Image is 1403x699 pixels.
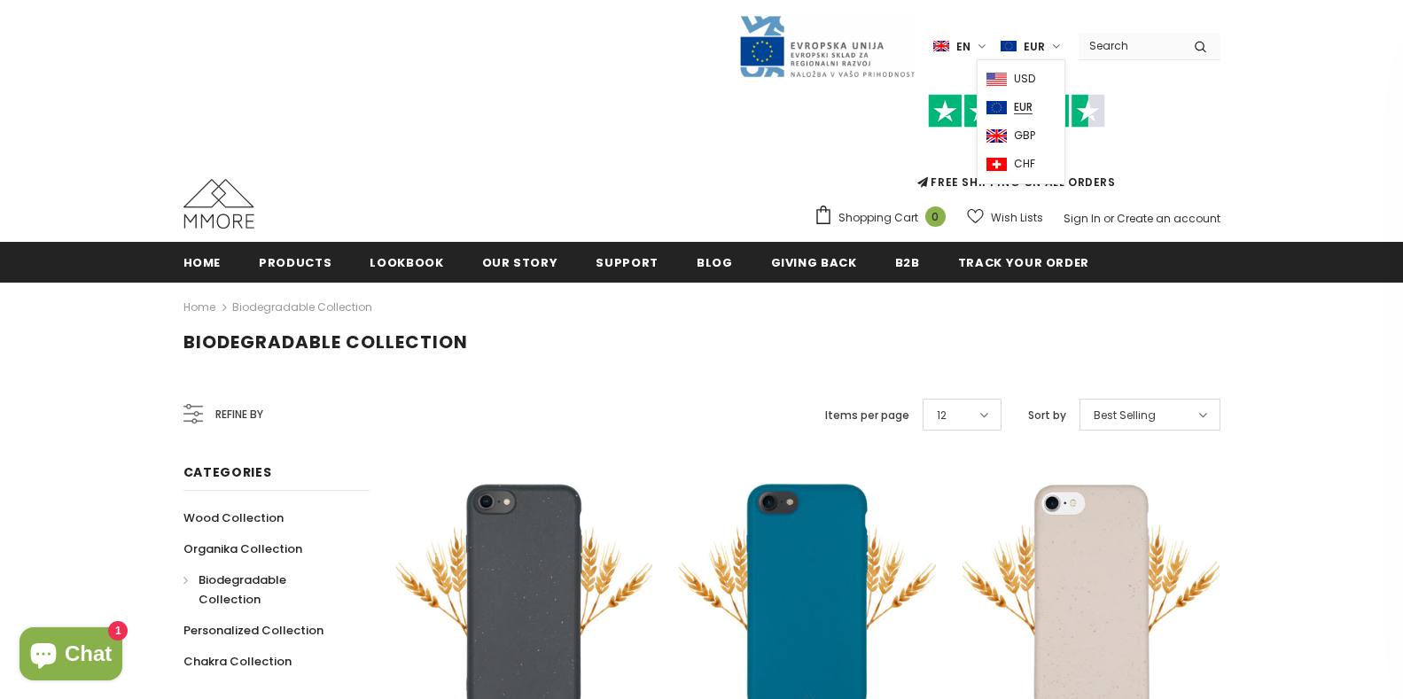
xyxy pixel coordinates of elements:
[986,148,1056,176] a: CHF
[697,254,733,271] span: Blog
[991,209,1043,227] span: Wish Lists
[183,653,292,670] span: Chakra Collection
[232,299,372,315] a: Biodegradable Collection
[259,242,331,282] a: Products
[183,564,350,615] a: Biodegradable Collection
[1079,33,1181,58] input: Search Site
[895,242,920,282] a: B2B
[771,242,857,282] a: Giving back
[738,14,916,79] img: Javni Razpis
[958,254,1089,271] span: Track your order
[183,646,292,677] a: Chakra Collection
[1014,73,1035,86] span: USD
[482,242,558,282] a: Our Story
[1014,129,1035,143] span: GBP
[986,63,1056,91] a: USD
[1094,407,1156,424] span: Best Selling
[596,242,659,282] a: support
[937,407,947,424] span: 12
[928,94,1105,128] img: Trust Pilot Stars
[1064,211,1101,226] a: Sign In
[14,627,128,685] inbox-online-store-chat: Shopify online store chat
[771,254,857,271] span: Giving back
[370,254,443,271] span: Lookbook
[814,128,1220,174] iframe: Customer reviews powered by Trustpilot
[259,254,331,271] span: Products
[183,330,468,354] span: Biodegradable Collection
[183,622,323,639] span: Personalized Collection
[183,297,215,318] a: Home
[596,254,659,271] span: support
[183,254,222,271] span: Home
[1103,211,1114,226] span: or
[825,407,909,424] label: Items per page
[986,120,1056,148] a: GBP
[183,463,272,481] span: Categories
[183,533,302,564] a: Organika Collection
[1024,38,1045,56] span: EUR
[967,202,1043,233] a: Wish Lists
[925,206,946,227] span: 0
[199,571,286,608] span: Biodegradable Collection
[986,91,1056,120] a: EUR
[838,209,918,227] span: Shopping Cart
[958,242,1089,282] a: Track your order
[1014,101,1033,114] span: EUR
[215,405,263,424] span: Refine by
[183,615,323,646] a: Personalized Collection
[738,38,916,53] a: Javni Razpis
[1028,407,1066,424] label: Sort by
[183,179,254,229] img: MMORE Cases
[933,39,949,54] img: i-lang-1.png
[183,509,284,526] span: Wood Collection
[183,540,302,557] span: Organika Collection
[814,205,955,231] a: Shopping Cart 0
[482,254,558,271] span: Our Story
[895,254,920,271] span: B2B
[697,242,733,282] a: Blog
[956,38,970,56] span: en
[814,102,1220,190] span: FREE SHIPPING ON ALL ORDERS
[183,502,284,533] a: Wood Collection
[183,242,222,282] a: Home
[1117,211,1220,226] a: Create an account
[1014,158,1035,171] span: CHF
[370,242,443,282] a: Lookbook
